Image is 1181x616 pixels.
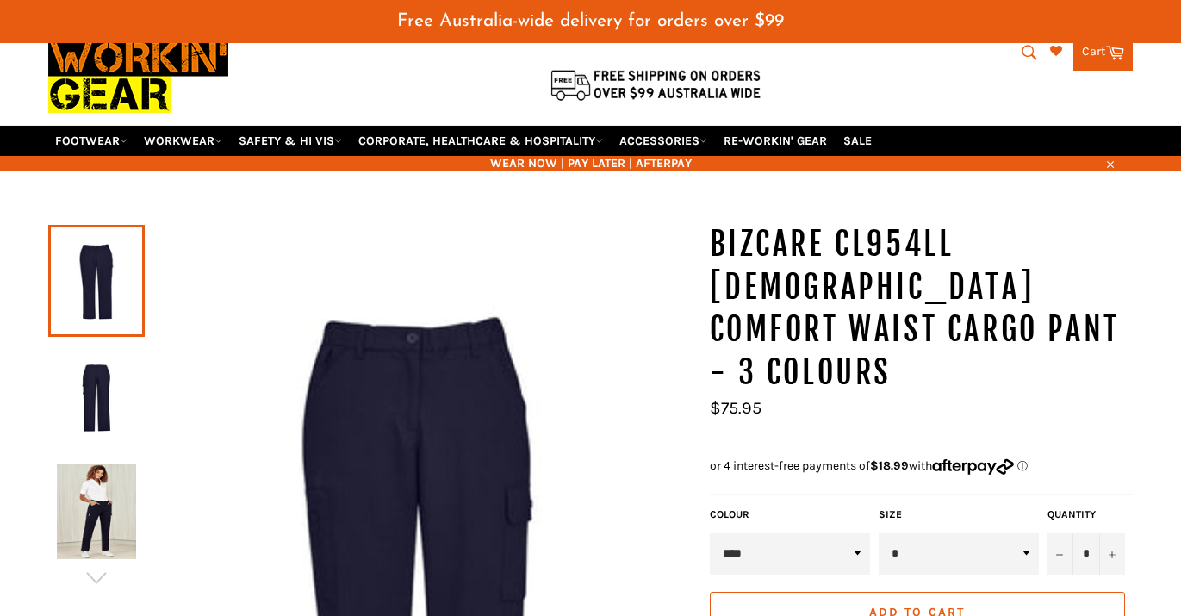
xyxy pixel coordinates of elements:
[48,28,228,125] img: Workin Gear leaders in Workwear, Safety Boots, PPE, Uniforms. Australia's No.1 in Workwear
[1073,34,1133,71] a: Cart
[137,126,229,156] a: WORKWEAR
[57,349,136,444] img: BIZCARE CL954LL Ladies Comfort Waist Cargo Pant - 3 Colours - Workin' Gear
[351,126,610,156] a: CORPORATE, HEALTHCARE & HOSPITALITY
[1047,507,1125,522] label: Quantity
[548,66,763,103] img: Flat $9.95 shipping Australia wide
[57,464,136,559] img: BIZCARE CL954LL Ladies Comfort Waist Cargo Pant - 3 Colours - Workin' Gear
[1099,533,1125,575] button: Increase item quantity by one
[717,126,834,156] a: RE-WORKIN' GEAR
[48,155,1134,171] span: WEAR NOW | PAY LATER | AFTERPAY
[710,507,870,522] label: COLOUR
[710,398,761,418] span: $75.95
[1047,533,1073,575] button: Reduce item quantity by one
[836,126,879,156] a: SALE
[879,507,1039,522] label: Size
[232,126,349,156] a: SAFETY & HI VIS
[612,126,714,156] a: ACCESSORIES
[710,223,1134,394] h1: BIZCARE CL954LL [DEMOGRAPHIC_DATA] Comfort Waist Cargo Pant - 3 Colours
[397,12,784,30] span: Free Australia-wide delivery for orders over $99
[48,126,134,156] a: FOOTWEAR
